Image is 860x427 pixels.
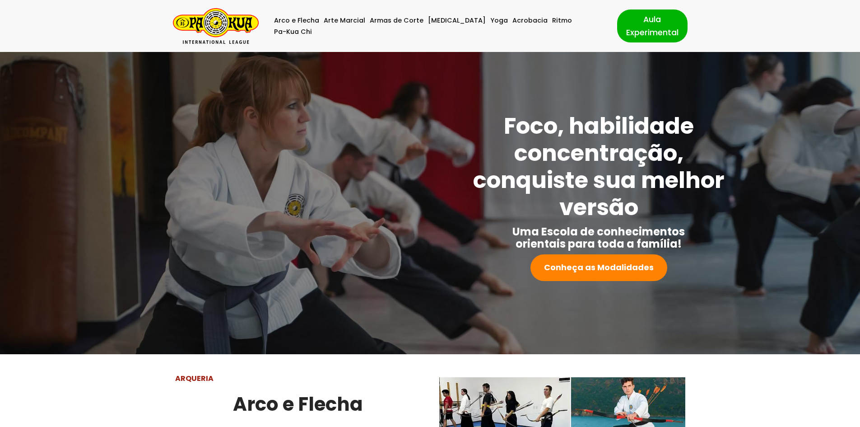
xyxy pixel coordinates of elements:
a: Arco e Flecha [274,15,319,26]
a: Aula Experimental [617,9,688,42]
a: Yoga [490,15,508,26]
a: Pa-Kua Chi [274,26,312,38]
a: Arte Marcial [324,15,365,26]
a: Armas de Corte [370,15,423,26]
strong: Uma Escola de conhecimentos orientais para toda a família! [512,224,685,251]
a: Conheça as Modalidades [530,254,667,281]
strong: ARQUERIA [175,373,214,384]
a: Pa-Kua Brasil Uma Escola de conhecimentos orientais para toda a família. Foco, habilidade concent... [173,8,259,44]
strong: Conheça as Modalidades [544,262,654,273]
a: Ritmo [552,15,572,26]
strong: Foco, habilidade concentração, conquiste sua melhor versão [473,110,725,223]
a: [MEDICAL_DATA] [428,15,486,26]
strong: Arco e Flecha [233,391,363,418]
a: Acrobacia [512,15,548,26]
div: Menu primário [272,15,604,38]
